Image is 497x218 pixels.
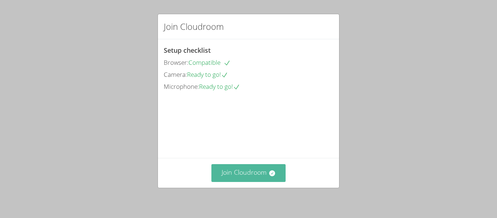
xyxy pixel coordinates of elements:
span: Ready to go! [187,70,228,79]
span: Browser: [164,58,188,67]
button: Join Cloudroom [211,164,286,182]
h2: Join Cloudroom [164,20,224,33]
span: Microphone: [164,82,199,91]
span: Compatible [188,58,231,67]
span: Camera: [164,70,187,79]
span: Setup checklist [164,46,211,55]
span: Ready to go! [199,82,240,91]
